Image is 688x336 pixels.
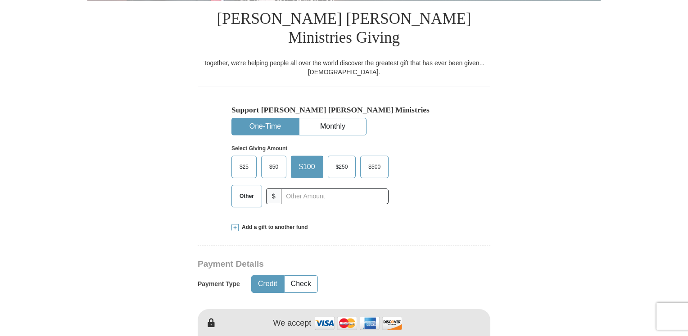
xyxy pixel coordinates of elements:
h4: We accept [273,318,312,328]
span: $ [266,188,281,204]
button: Credit [252,276,284,292]
span: $50 [265,160,283,174]
span: $100 [294,160,320,174]
button: Check [285,276,317,292]
span: Other [235,189,258,203]
h5: Payment Type [198,280,240,288]
img: credit cards accepted [313,314,403,333]
span: $25 [235,160,253,174]
strong: Select Giving Amount [231,145,287,152]
span: $500 [364,160,385,174]
button: Monthly [299,118,366,135]
button: One-Time [232,118,299,135]
span: $250 [331,160,353,174]
h1: [PERSON_NAME] [PERSON_NAME] Ministries Giving [198,0,490,58]
input: Other Amount [281,188,389,204]
h3: Payment Details [198,259,427,269]
span: Add a gift to another fund [239,224,308,231]
h5: Support [PERSON_NAME] [PERSON_NAME] Ministries [231,105,457,115]
div: Together, we're helping people all over the world discover the greatest gift that has ever been g... [198,58,490,76]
